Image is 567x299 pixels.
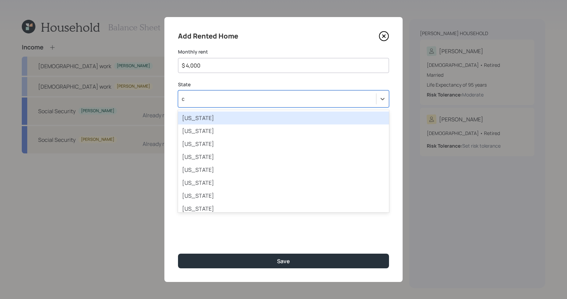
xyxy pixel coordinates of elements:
[178,202,389,215] div: [US_STATE]
[178,254,389,268] button: Save
[277,257,290,265] div: Save
[178,124,389,137] div: [US_STATE]
[178,111,389,124] div: [US_STATE]
[178,31,238,42] h4: Add Rented Home
[178,81,389,88] label: State
[178,150,389,163] div: [US_STATE]
[178,189,389,202] div: [US_STATE]
[178,48,389,55] label: Monthly rent
[178,176,389,189] div: [US_STATE]
[178,137,389,150] div: [US_STATE]
[178,163,389,176] div: [US_STATE]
